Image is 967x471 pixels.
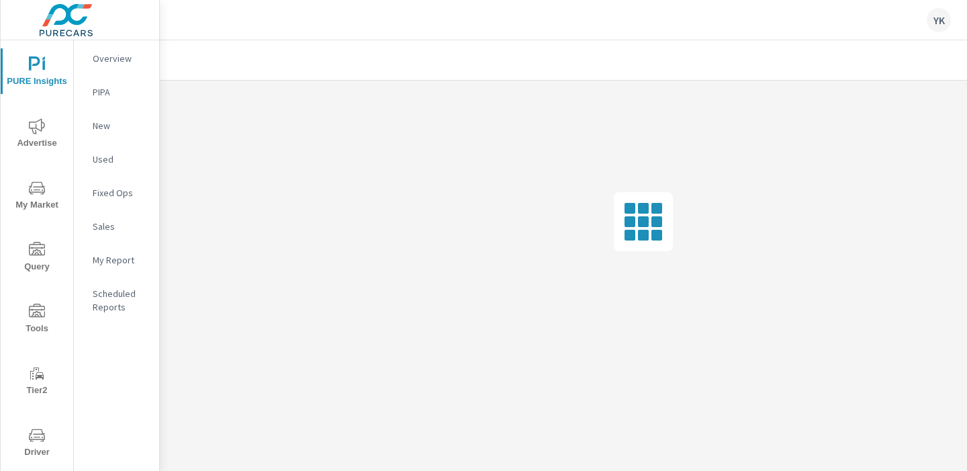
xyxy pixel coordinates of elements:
span: Tools [5,304,69,337]
span: Driver [5,427,69,460]
p: Used [93,153,148,166]
p: Overview [93,52,148,65]
span: PURE Insights [5,56,69,89]
div: My Report [74,250,159,270]
p: My Report [93,253,148,267]
div: Scheduled Reports [74,284,159,317]
p: PIPA [93,85,148,99]
p: Fixed Ops [93,186,148,200]
div: Sales [74,216,159,237]
div: Used [74,149,159,169]
div: YK [927,8,951,32]
span: Tier2 [5,366,69,398]
p: Sales [93,220,148,233]
div: PIPA [74,82,159,102]
span: Query [5,242,69,275]
span: My Market [5,180,69,213]
div: New [74,116,159,136]
p: Scheduled Reports [93,287,148,314]
span: Advertise [5,118,69,151]
p: New [93,119,148,132]
div: Overview [74,48,159,69]
div: Fixed Ops [74,183,159,203]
